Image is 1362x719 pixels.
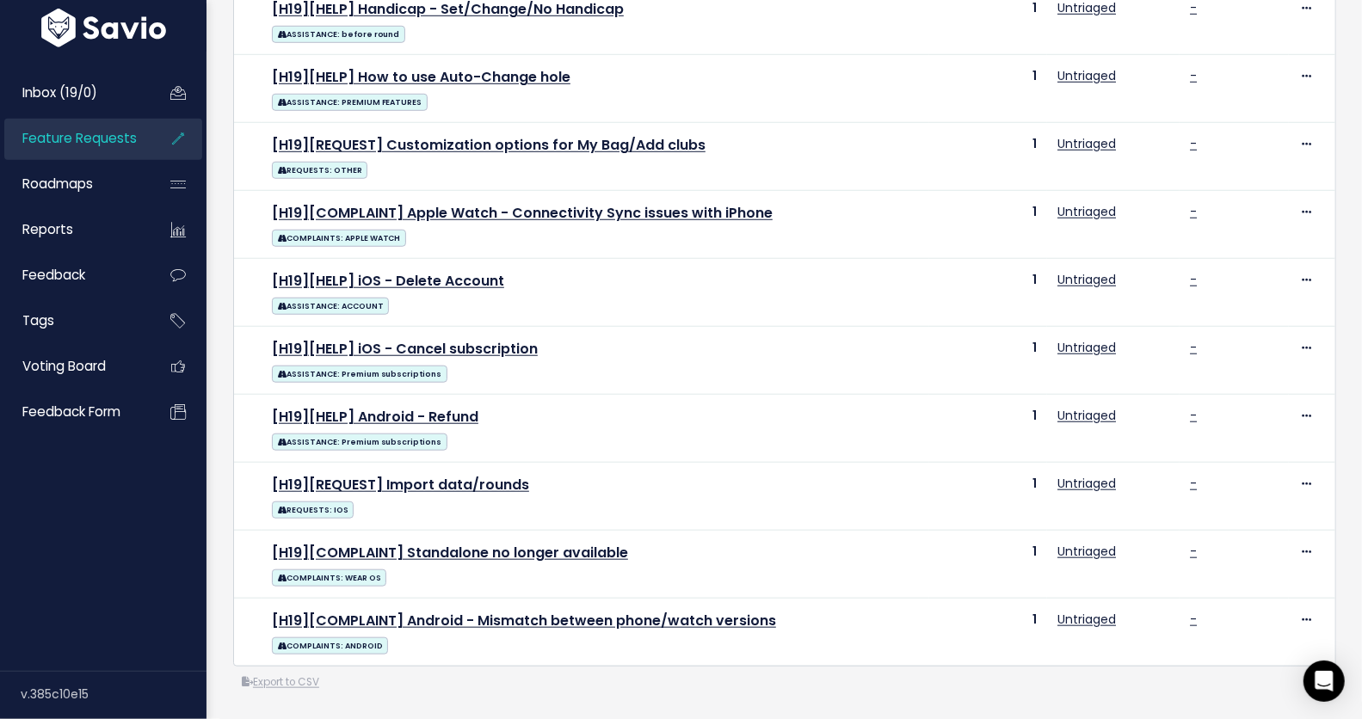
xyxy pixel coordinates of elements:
[22,266,85,284] span: Feedback
[1057,475,1116,492] a: Untriaged
[272,566,386,587] a: COMPLAINTS: WEAR OS
[22,357,106,375] span: Voting Board
[1057,543,1116,560] a: Untriaged
[929,395,1048,463] td: 1
[272,158,367,180] a: REQUESTS: OTHER
[272,230,406,247] span: COMPLAINTS: APPLE WATCH
[1057,271,1116,288] a: Untriaged
[272,90,428,112] a: ASSISTANCE: PREMIUM FEATURES
[929,191,1048,259] td: 1
[1190,203,1197,220] a: -
[929,327,1048,395] td: 1
[37,9,170,47] img: logo-white.9d6f32f41409.svg
[272,501,354,519] span: REQUESTS: IOS
[272,498,354,519] a: REQUESTS: IOS
[272,271,504,291] a: [H19][HELP] iOS - Delete Account
[272,226,406,248] a: COMPLAINTS: APPLE WATCH
[272,430,447,452] a: ASSISTANCE: Premium subscriptions
[4,119,143,158] a: Feature Requests
[272,135,706,155] a: [H19][REQUEST] Customization options for My Bag/Add clubs
[1190,339,1197,356] a: -
[272,637,388,654] span: COMPLAINTS: ANDROID
[22,403,120,421] span: Feedback form
[272,94,428,111] span: ASSISTANCE: PREMIUM FEATURES
[1190,271,1197,288] a: -
[1057,611,1116,628] a: Untriaged
[1190,135,1197,152] a: -
[1057,67,1116,84] a: Untriaged
[929,259,1048,327] td: 1
[1057,407,1116,424] a: Untriaged
[22,175,93,193] span: Roadmaps
[272,203,773,223] a: [H19][COMPLAINT] Apple Watch - Connectivity Sync issues with iPhone
[272,611,776,630] a: [H19][COMPLAINT] Android - Mismatch between phone/watch versions
[272,26,405,43] span: ASSISTANCE: before round
[272,543,628,562] a: [H19][COMPLAINT] Standalone no longer available
[1190,475,1197,492] a: -
[1190,543,1197,560] a: -
[272,634,388,655] a: COMPLAINTS: ANDROID
[1303,661,1345,702] div: Open Intercom Messenger
[1057,339,1116,356] a: Untriaged
[272,22,405,44] a: ASSISTANCE: before round
[272,298,389,315] span: ASSISTANCE: ACCOUNT
[22,220,73,238] span: Reports
[272,362,447,384] a: ASSISTANCE: Premium subscriptions
[4,210,143,249] a: Reports
[929,531,1048,599] td: 1
[21,672,206,716] div: v.385c10e15
[929,463,1048,531] td: 1
[272,162,367,179] span: REQUESTS: OTHER
[1190,407,1197,424] a: -
[272,407,478,427] a: [H19][HELP] Android - Refund
[4,73,143,113] a: Inbox (19/0)
[1190,67,1197,84] a: -
[1190,611,1197,628] a: -
[4,347,143,386] a: Voting Board
[1057,135,1116,152] a: Untriaged
[22,83,97,101] span: Inbox (19/0)
[929,55,1048,123] td: 1
[272,433,447,451] span: ASSISTANCE: Premium subscriptions
[22,129,137,147] span: Feature Requests
[4,301,143,341] a: Tags
[1057,203,1116,220] a: Untriaged
[272,569,386,587] span: COMPLAINTS: WEAR OS
[4,164,143,204] a: Roadmaps
[272,67,570,87] a: [H19][HELP] How to use Auto-Change hole
[272,294,389,316] a: ASSISTANCE: ACCOUNT
[272,366,447,383] span: ASSISTANCE: Premium subscriptions
[242,675,319,689] a: Export to CSV
[272,475,529,495] a: [H19][REQUEST] Import data/rounds
[4,255,143,295] a: Feedback
[22,311,54,329] span: Tags
[272,339,538,359] a: [H19][HELP] iOS - Cancel subscription
[929,599,1048,666] td: 1
[4,392,143,432] a: Feedback form
[929,123,1048,191] td: 1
